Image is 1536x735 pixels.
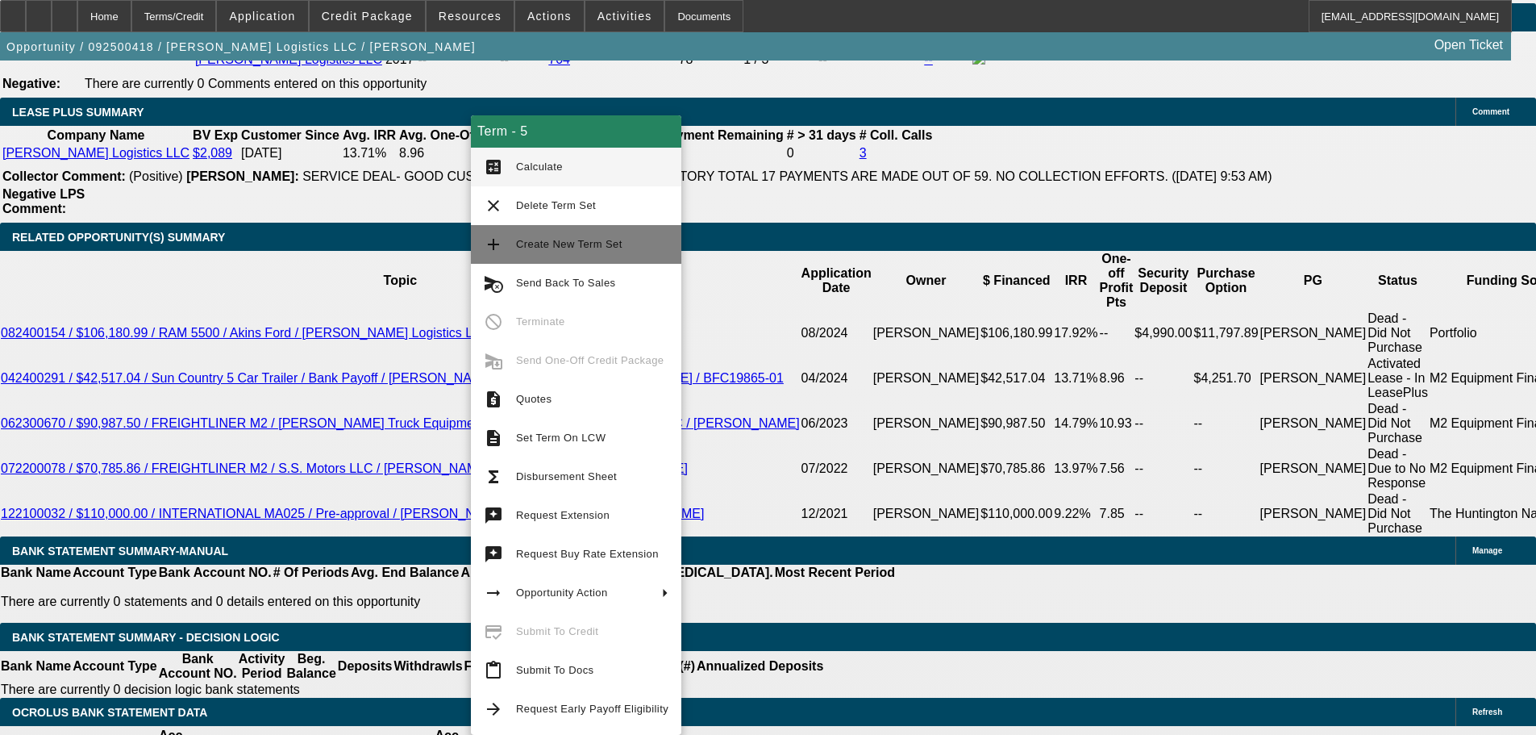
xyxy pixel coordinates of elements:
[801,491,872,537] td: 12/2021
[1099,401,1134,446] td: 10.93
[1134,356,1193,401] td: --
[285,651,336,682] th: Beg. Balance
[786,145,857,161] td: 0
[801,401,872,446] td: 06/2023
[980,446,1053,491] td: $70,785.86
[12,545,228,558] span: BANK STATEMENT SUMMARY-MANUAL
[872,491,980,537] td: [PERSON_NAME]
[650,128,784,142] b: # Payment Remaining
[6,40,476,53] span: Opportunity / 092500418 / [PERSON_NAME] Logistics LLC / [PERSON_NAME]
[980,356,1053,401] td: $42,517.04
[240,145,340,161] td: [DATE]
[516,199,596,211] span: Delete Term Set
[302,169,1272,183] span: SERVICE DEAL- GOOD CUSTOMER, WITH GOOD PAYING HISTORY TOTAL 17 PAYMENTS ARE MADE OUT OF 59. NO CO...
[241,128,339,142] b: Customer Since
[2,187,85,215] b: Negative LPS Comment:
[872,251,980,311] th: Owner
[980,251,1053,311] th: $ Financed
[872,311,980,356] td: [PERSON_NAME]
[12,231,225,244] span: RELATED OPPORTUNITY(S) SUMMARY
[860,146,867,160] a: 3
[398,145,543,161] td: 8.96
[649,145,785,161] td: 42
[1193,491,1259,537] td: --
[322,10,413,23] span: Credit Package
[696,651,824,682] th: Annualized Deposits
[1259,446,1367,491] td: [PERSON_NAME]
[129,169,183,183] span: (Positive)
[516,161,563,173] span: Calculate
[484,196,503,215] mat-icon: clear
[1134,401,1193,446] td: --
[484,661,503,680] mat-icon: content_paste
[1,461,688,475] a: 072200078 / $70,785.86 / FREIGHTLINER M2 / S.S. Motors LLC / [PERSON_NAME] Logistics LLC / [PERSO...
[1134,446,1193,491] td: --
[1053,446,1098,491] td: 13.97%
[1193,311,1259,356] td: $11,797.89
[1472,708,1502,716] span: Refresh
[801,446,872,491] td: 07/2022
[516,470,617,482] span: Disbursement Sheet
[1193,251,1259,311] th: Purchase Option
[158,565,273,581] th: Bank Account NO.
[350,565,460,581] th: Avg. End Balance
[484,583,503,603] mat-icon: arrow_right_alt
[342,145,397,161] td: 13.71%
[193,146,232,160] a: $2,089
[484,235,503,254] mat-icon: add
[85,77,427,90] span: There are currently 0 Comments entered on this opportunity
[1259,311,1367,356] td: [PERSON_NAME]
[1367,446,1429,491] td: Dead - Due to No Response
[393,651,463,682] th: Withdrawls
[471,115,681,148] div: Term - 5
[186,169,299,183] b: [PERSON_NAME]:
[801,356,872,401] td: 04/2024
[1099,311,1134,356] td: --
[1,507,704,520] a: 122100032 / $110,000.00 / INTERNATIONAL MA025 / Pre-approval / [PERSON_NAME] Logistics LLC / [PER...
[1,371,784,385] a: 042400291 / $42,517.04 / Sun Country 5 Car Trailer / Bank Payoff / [PERSON_NAME] Logistics LLC / ...
[217,1,307,31] button: Application
[273,565,350,581] th: # Of Periods
[872,356,980,401] td: [PERSON_NAME]
[1367,491,1429,537] td: Dead - Did Not Purchase
[1428,31,1509,59] a: Open Ticket
[597,10,652,23] span: Activities
[787,128,856,142] b: # > 31 days
[238,651,286,682] th: Activity Period
[484,545,503,564] mat-icon: try
[980,401,1053,446] td: $90,987.50
[1099,491,1134,537] td: 7.85
[1134,311,1193,356] td: $4,990.00
[12,706,207,719] span: OCROLUS BANK STATEMENT DATA
[1053,311,1098,356] td: 17.92%
[12,631,280,644] span: Bank Statement Summary - Decision Logic
[1259,356,1367,401] td: [PERSON_NAME]
[1099,446,1134,491] td: 7.56
[1193,446,1259,491] td: --
[516,393,552,405] span: Quotes
[774,565,896,581] th: Most Recent Period
[193,128,238,142] b: BV Exp
[516,277,615,289] span: Send Back To Sales
[464,651,494,682] th: Fees
[527,10,572,23] span: Actions
[484,700,503,719] mat-icon: arrow_forward
[516,703,668,715] span: Request Early Payoff Eligibility
[980,311,1053,356] td: $106,180.99
[399,128,542,142] b: Avg. One-Off Ptofit Pts.
[484,390,503,409] mat-icon: request_quote
[484,157,503,177] mat-icon: calculate
[310,1,425,31] button: Credit Package
[1259,251,1367,311] th: PG
[1259,401,1367,446] td: [PERSON_NAME]
[439,10,502,23] span: Resources
[1193,401,1259,446] td: --
[1367,251,1429,311] th: Status
[515,1,584,31] button: Actions
[872,446,980,491] td: [PERSON_NAME]
[1053,251,1098,311] th: IRR
[516,509,610,521] span: Request Extension
[72,565,158,581] th: Account Type
[1,326,606,340] a: 082400154 / $106,180.99 / RAM 5500 / Akins Ford / [PERSON_NAME] Logistics LLC / [PERSON_NAME]
[427,1,514,31] button: Resources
